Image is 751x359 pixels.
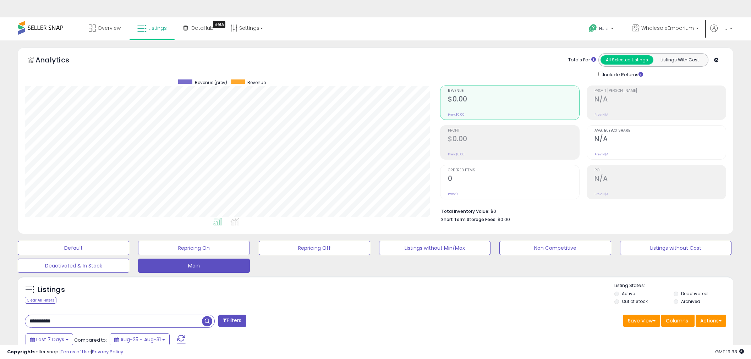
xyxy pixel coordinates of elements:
span: Profit [448,129,579,133]
div: Totals For [568,57,596,63]
span: Revenue (prev) [195,79,227,85]
p: Listing States: [614,282,733,289]
a: Settings [225,17,268,39]
h2: N/A [594,135,726,144]
small: Prev: $0.00 [448,112,465,117]
label: Out of Stock [622,298,648,304]
span: 2025-09-8 19:33 GMT [715,348,744,355]
span: Compared to: [74,337,107,343]
span: $0.00 [498,216,510,223]
small: Prev: N/A [594,192,608,196]
button: Listings without Cost [620,241,731,255]
div: Clear All Filters [25,297,56,304]
span: ROI [594,169,726,172]
button: Repricing Off [259,241,370,255]
button: Listings without Min/Max [379,241,490,255]
button: Non Competitive [499,241,611,255]
h2: $0.00 [448,95,579,105]
button: All Selected Listings [601,55,653,65]
span: Hi J [719,24,728,32]
a: Listings [132,17,172,39]
h2: $0.00 [448,135,579,144]
strong: Copyright [7,348,33,355]
a: WholesaleEmporium [627,17,704,40]
button: Listings With Cost [653,55,706,65]
h5: Analytics [35,55,83,67]
a: Terms of Use [61,348,91,355]
label: Deactivated [681,291,708,297]
span: Listings [148,24,167,32]
li: $0 [441,206,721,215]
small: Prev: N/A [594,152,608,156]
h5: Listings [38,285,65,295]
h2: 0 [448,175,579,184]
b: Short Term Storage Fees: [441,216,497,222]
i: Get Help [588,24,597,33]
div: Tooltip anchor [213,21,225,28]
span: Columns [666,317,688,324]
button: Deactivated & In Stock [18,259,129,273]
button: Actions [696,315,726,327]
small: Prev: N/A [594,112,608,117]
button: Default [18,241,129,255]
h2: N/A [594,175,726,184]
label: Active [622,291,635,297]
a: Help [583,18,621,40]
span: Revenue [247,79,266,85]
a: Hi J [710,24,733,40]
div: Include Returns [593,70,652,78]
span: Overview [98,24,121,32]
a: Privacy Policy [92,348,123,355]
button: Main [138,259,250,273]
span: Ordered Items [448,169,579,172]
button: Aug-25 - Aug-31 [110,333,170,346]
span: Profit [PERSON_NAME] [594,89,726,93]
button: Columns [661,315,695,327]
button: Last 7 Days [26,333,73,346]
button: Save View [623,315,660,327]
span: Help [599,26,609,32]
b: Total Inventory Value: [441,208,489,214]
a: Overview [83,17,126,39]
label: Archived [681,298,700,304]
a: DataHub [178,17,219,39]
small: Prev: $0.00 [448,152,465,156]
h2: N/A [594,95,726,105]
span: Revenue [448,89,579,93]
small: Prev: 0 [448,192,458,196]
button: Filters [218,315,246,327]
button: Repricing On [138,241,250,255]
div: seller snap | | [7,349,123,355]
span: Last 7 Days [36,336,64,343]
span: DataHub [191,24,214,32]
span: Avg. Buybox Share [594,129,726,133]
span: WholesaleEmporium [641,24,694,32]
span: Aug-25 - Aug-31 [120,336,161,343]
